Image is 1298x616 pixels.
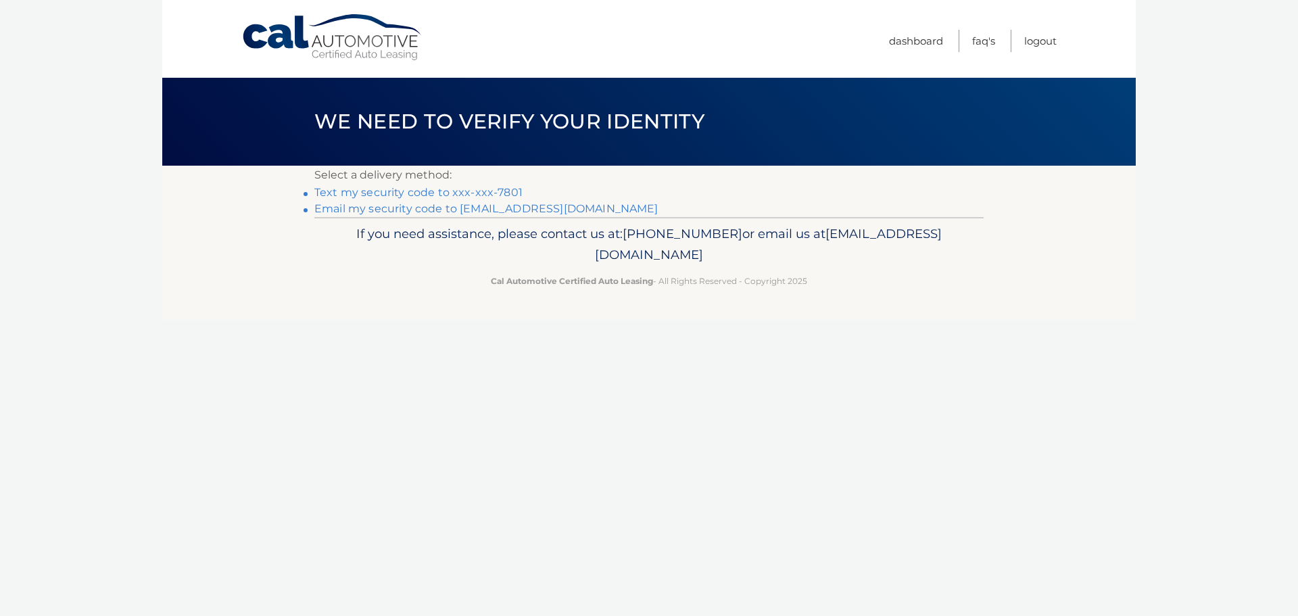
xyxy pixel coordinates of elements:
span: [PHONE_NUMBER] [623,226,742,241]
p: Select a delivery method: [314,166,984,185]
a: Email my security code to [EMAIL_ADDRESS][DOMAIN_NAME] [314,202,658,215]
a: FAQ's [972,30,995,52]
a: Cal Automotive [241,14,424,62]
span: We need to verify your identity [314,109,704,134]
a: Text my security code to xxx-xxx-7801 [314,186,523,199]
a: Logout [1024,30,1057,52]
p: - All Rights Reserved - Copyright 2025 [323,274,975,288]
p: If you need assistance, please contact us at: or email us at [323,223,975,266]
a: Dashboard [889,30,943,52]
strong: Cal Automotive Certified Auto Leasing [491,276,653,286]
